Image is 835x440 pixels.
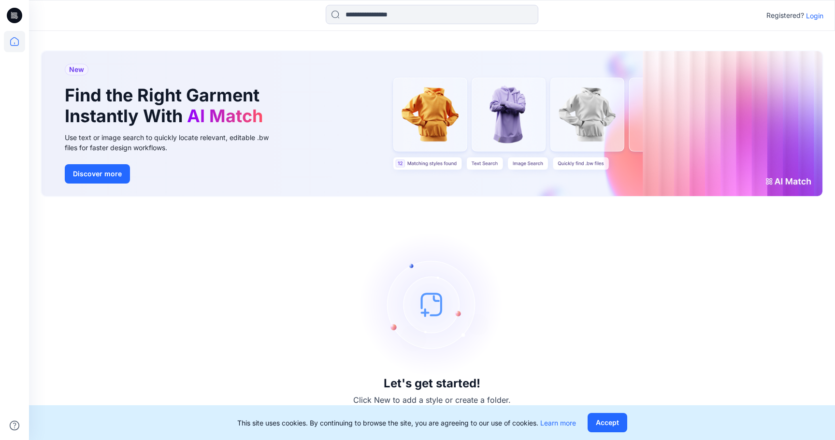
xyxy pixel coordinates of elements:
span: AI Match [187,105,263,127]
div: Use text or image search to quickly locate relevant, editable .bw files for faster design workflows. [65,132,282,153]
p: This site uses cookies. By continuing to browse the site, you are agreeing to our use of cookies. [237,418,576,428]
span: New [69,64,84,75]
button: Discover more [65,164,130,184]
p: Registered? [766,10,804,21]
h1: Find the Right Garment Instantly With [65,85,268,127]
button: Accept [588,413,627,432]
a: Learn more [540,419,576,427]
h3: Let's get started! [384,377,480,390]
p: Click New to add a style or create a folder. [353,394,511,406]
img: empty-state-image.svg [360,232,504,377]
p: Login [806,11,823,21]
